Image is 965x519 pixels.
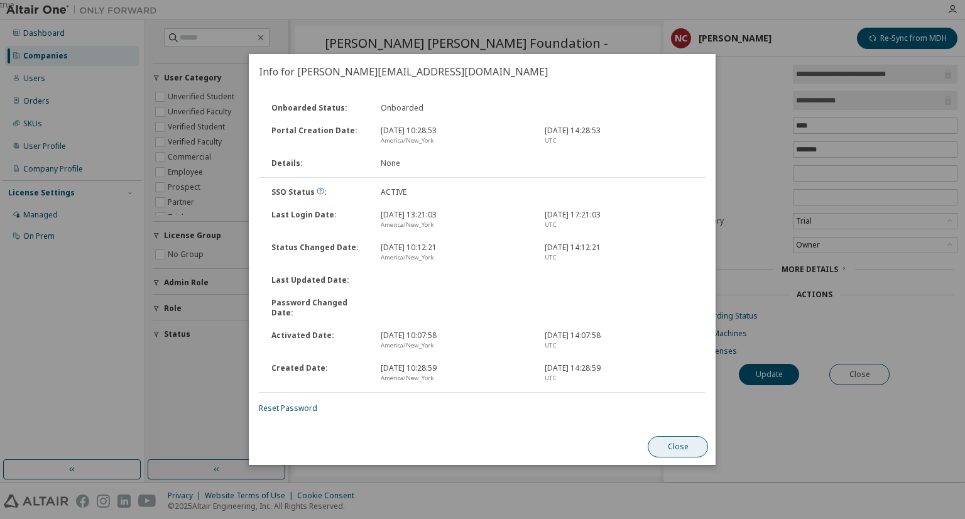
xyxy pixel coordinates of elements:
[537,126,701,146] div: [DATE] 14:28:53
[545,341,694,351] div: UTC
[373,187,537,197] div: ACTIVE
[381,373,530,383] div: America/New_York
[264,363,373,383] div: Created Date :
[264,126,373,146] div: Portal Creation Date :
[537,210,701,230] div: [DATE] 17:21:03
[373,103,537,113] div: Onboarded
[381,220,530,230] div: America/New_York
[264,158,373,168] div: Details :
[537,243,701,263] div: [DATE] 14:12:21
[537,331,701,351] div: [DATE] 14:07:58
[373,158,537,168] div: None
[259,403,317,413] a: Reset Password
[373,243,537,263] div: [DATE] 10:12:21
[545,373,694,383] div: UTC
[373,331,537,351] div: [DATE] 10:07:58
[264,331,373,351] div: Activated Date :
[648,436,709,457] button: Close
[381,136,530,146] div: America/New_York
[545,136,694,146] div: UTC
[381,253,530,263] div: America/New_York
[264,243,373,263] div: Status Changed Date :
[264,275,373,285] div: Last Updated Date :
[373,126,537,146] div: [DATE] 10:28:53
[373,210,537,230] div: [DATE] 13:21:03
[264,298,373,318] div: Password Changed Date :
[381,341,530,351] div: America/New_York
[545,220,694,230] div: UTC
[264,210,373,230] div: Last Login Date :
[537,363,701,383] div: [DATE] 14:28:59
[264,103,373,113] div: Onboarded Status :
[373,363,537,383] div: [DATE] 10:28:59
[545,253,694,263] div: UTC
[249,54,716,89] h2: Info for [PERSON_NAME][EMAIL_ADDRESS][DOMAIN_NAME]
[264,187,373,197] div: SSO Status :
